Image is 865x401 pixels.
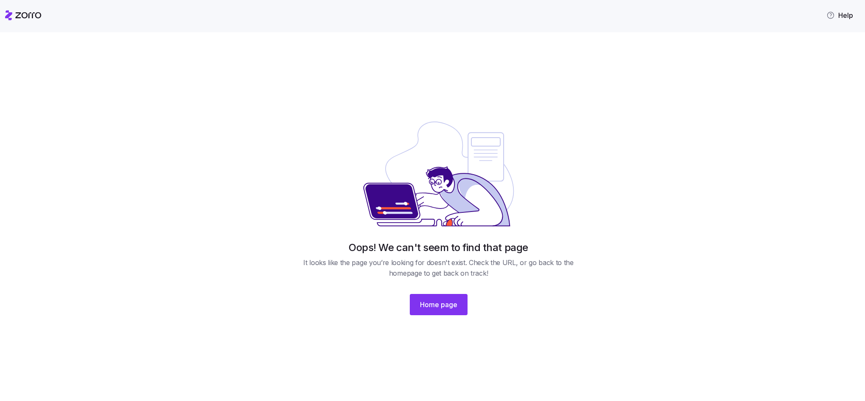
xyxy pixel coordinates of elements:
[410,285,468,315] a: Home page
[420,299,457,310] span: Home page
[820,7,860,24] button: Help
[826,10,853,20] span: Help
[297,257,580,279] span: It looks like the page you’re looking for doesn't exist. Check the URL, or go back to the homepag...
[410,294,468,315] button: Home page
[349,241,528,254] h1: Oops! We can't seem to find that page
